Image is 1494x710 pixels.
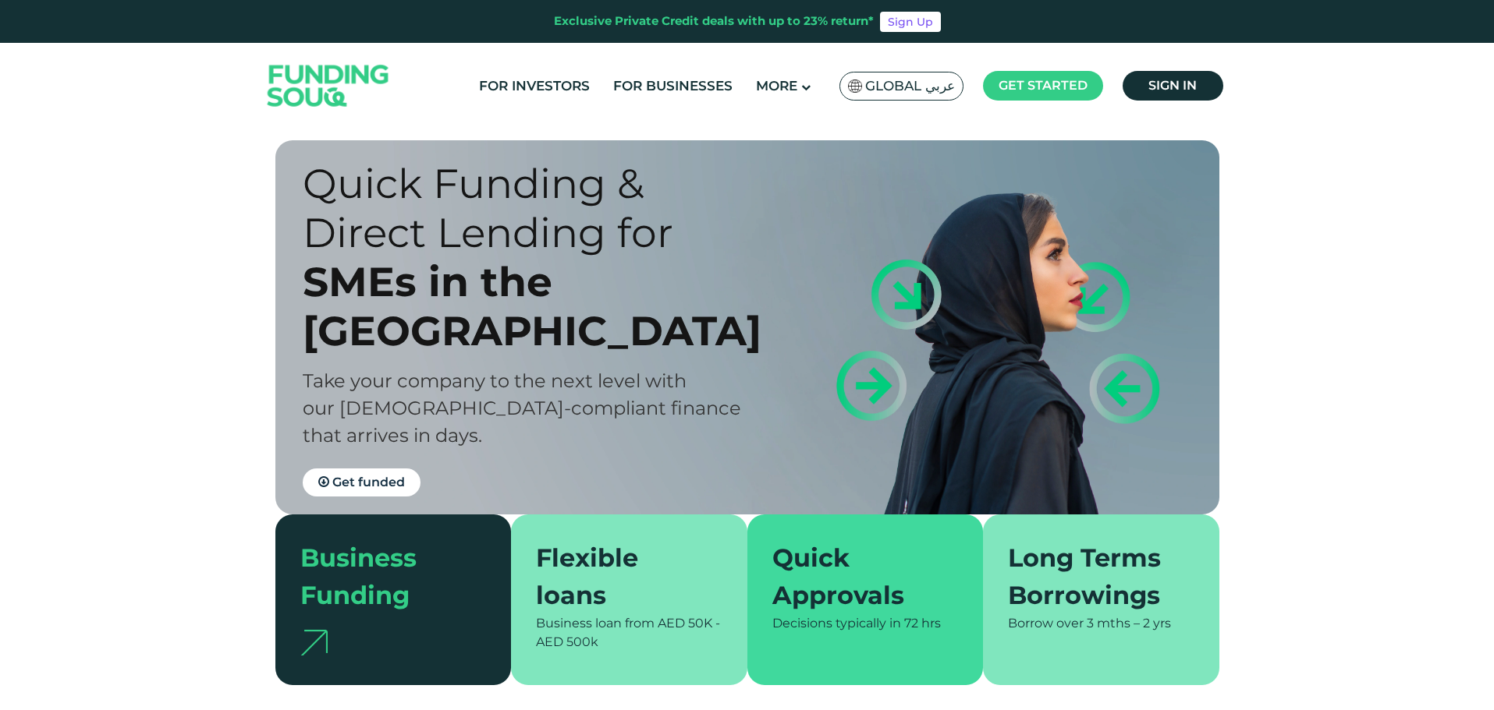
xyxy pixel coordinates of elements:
[252,47,405,125] img: Logo
[772,539,940,614] div: Quick Approvals
[848,79,862,93] img: SA Flag
[756,78,797,94] span: More
[303,159,775,257] div: Quick Funding & Direct Lending for
[880,12,941,32] a: Sign Up
[1148,78,1197,93] span: Sign in
[536,539,704,614] div: Flexible loans
[1087,616,1171,631] span: 3 mths – 2 yrs
[1008,616,1084,631] span: Borrow over
[536,616,655,631] span: Business loan from
[609,73,736,99] a: For Businesses
[1008,539,1176,614] div: Long Terms Borrowings
[1123,71,1223,101] a: Sign in
[772,616,901,631] span: Decisions typically in
[300,630,328,655] img: arrow
[999,78,1088,93] span: Get started
[303,369,741,447] span: Take your company to the next level with our [DEMOGRAPHIC_DATA]-compliant finance that arrives in...
[300,539,468,614] div: Business Funding
[865,77,955,95] span: Global عربي
[332,475,405,489] span: Get funded
[904,616,941,631] span: 72 hrs
[554,12,874,30] div: Exclusive Private Credit deals with up to 23% return*
[303,257,775,355] div: SMEs in the [GEOGRAPHIC_DATA]
[303,468,421,496] a: Get funded
[475,73,594,99] a: For Investors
